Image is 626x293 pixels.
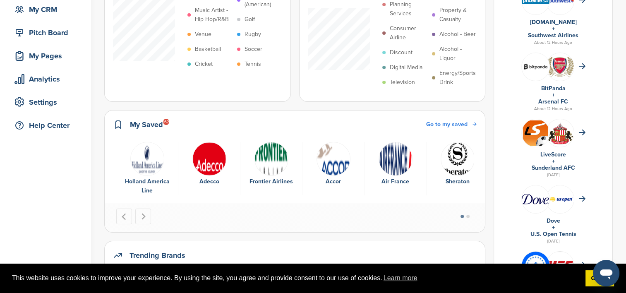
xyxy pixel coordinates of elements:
a: Southwest Airlines [528,32,578,39]
a: Analytics [8,70,83,89]
p: Cricket [195,60,213,69]
div: About 12 Hours Ago [502,39,604,46]
div: 5 of 6 [365,142,427,196]
div: [DATE] [502,238,604,245]
p: Music Artist - Hip Hop/R&B [195,6,233,24]
a: Dove [547,217,560,224]
div: 6 of 6 [427,142,489,196]
button: Go to page 1 [461,215,464,218]
iframe: Button to launch messaging window [593,260,619,286]
a: Arsenal FC [538,98,568,105]
a: [DOMAIN_NAME] [530,19,577,26]
a: BitPanda [541,85,566,92]
img: Data [317,142,350,176]
a: Settings [8,93,83,112]
button: Go to page 2 [466,215,470,218]
a: dismiss cookie message [585,270,614,287]
a: Help Center [8,116,83,135]
div: Frontier Airlines [245,177,298,186]
div: Pitch Board [12,25,83,40]
h2: Trending Brands [130,250,185,261]
span: Go to my saved [426,121,468,128]
a: Sunderland AFC [532,164,575,171]
a: + [552,158,555,165]
a: + [552,91,555,98]
a: Data Air France [369,142,422,187]
p: Soccer [245,45,262,54]
p: Property & Casualty [439,6,477,24]
img: Data [254,142,288,176]
img: Data [522,194,549,204]
div: 1 of 6 [116,142,178,196]
a: LiveScore [540,151,566,158]
p: Rugby [245,30,261,39]
a: Data Adecco [182,142,236,187]
a: Data Frontier Airlines [245,142,298,187]
div: 2 of 6 [178,142,240,196]
p: Alcohol - Liquor [439,45,477,63]
img: Open uri20141112 64162 1q58x9c?1415807470 [546,121,574,144]
div: Analytics [12,72,83,86]
img: Screen shot 2017 01 05 at 1.38.17 pm [130,142,164,176]
div: About 12 Hours Ago [502,105,604,113]
img: Open uri20141112 64162 vhlk61?1415807597 [546,57,574,77]
p: Tennis [245,60,261,69]
a: Data Accor [307,142,360,187]
div: [DATE] [502,171,604,179]
p: Energy/Sports Drink [439,69,477,87]
a: + [552,25,555,32]
div: Help Center [12,118,83,133]
img: Data [441,142,475,176]
a: Screen shot 2017 01 05 at 1.38.17 pm Holland America Line [120,142,174,196]
div: 162 [163,119,169,125]
div: Settings [12,95,83,110]
div: My CRM [12,2,83,17]
div: Adecco [182,177,236,186]
a: + [552,224,555,231]
p: Digital Media [390,63,422,72]
img: Ufc [546,252,574,279]
button: Next slide [135,209,151,224]
img: Data [379,142,413,176]
img: Screen shot 2018 07 23 at 2.49.02 pm [546,195,574,202]
p: Alcohol - Beer [439,30,476,39]
ul: Select a slide to show [453,214,477,220]
a: Go to my saved [426,120,477,129]
span: This website uses cookies to improve your experience. By using the site, you agree and provide co... [12,272,579,284]
button: Go to last slide [116,209,132,224]
img: Data [192,142,226,176]
a: U.S. Open Tennis [530,231,576,238]
div: Sheraton [431,177,484,186]
div: Holland America Line [120,177,174,195]
p: Television [390,78,415,87]
p: Consumer Airline [390,24,428,42]
p: Venue [195,30,211,39]
img: Bitpanda7084 [522,56,549,77]
div: 3 of 6 [240,142,302,196]
a: Pitch Board [8,23,83,42]
a: My Pages [8,46,83,65]
div: Air France [369,177,422,186]
img: Gofqa30r 400x400 [522,252,549,279]
p: Basketball [195,45,221,54]
div: 4 of 6 [302,142,365,196]
p: Discount [390,48,413,57]
a: learn more about cookies [382,272,419,284]
h2: My Saved [130,119,163,130]
div: Accor [307,177,360,186]
div: My Pages [12,48,83,63]
p: Golf [245,15,255,24]
img: Livescore [522,119,549,147]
